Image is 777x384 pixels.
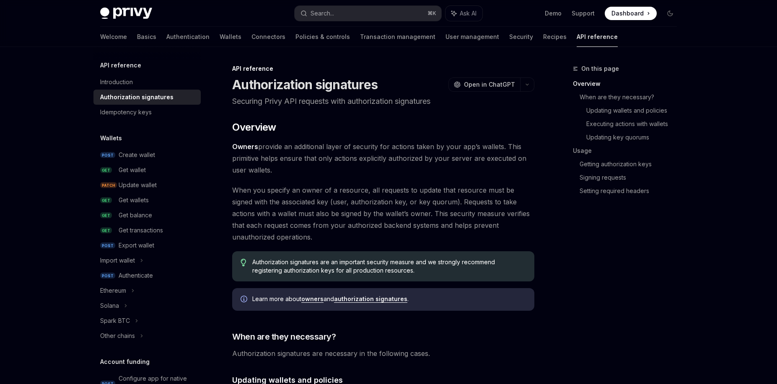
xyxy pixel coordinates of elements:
div: Solana [100,301,119,311]
a: Owners [232,142,258,151]
a: GETGet balance [93,208,201,223]
a: Dashboard [605,7,657,20]
span: GET [100,197,112,204]
a: Setting required headers [580,184,684,198]
p: Securing Privy API requests with authorization signatures [232,95,534,107]
a: Overview [573,77,684,90]
div: Idempotency keys [100,107,152,117]
a: Recipes [543,27,567,47]
div: Update wallet [119,180,157,190]
a: User management [445,27,499,47]
a: Policies & controls [295,27,350,47]
a: Security [509,27,533,47]
span: provide an additional layer of security for actions taken by your app’s wallets. This primitive h... [232,141,534,176]
a: Basics [137,27,156,47]
a: PATCHUpdate wallet [93,178,201,193]
span: Overview [232,121,276,134]
a: Executing actions with wallets [586,117,684,131]
svg: Info [241,296,249,304]
a: POSTExport wallet [93,238,201,253]
h5: Account funding [100,357,150,367]
span: GET [100,227,112,234]
img: dark logo [100,8,152,19]
div: Create wallet [119,150,155,160]
a: Authentication [166,27,210,47]
span: GET [100,212,112,219]
a: Usage [573,144,684,157]
a: GETGet wallet [93,162,201,178]
a: POSTAuthenticate [93,268,201,283]
a: Support [572,9,595,18]
span: When are they necessary? [232,331,336,343]
div: Search... [311,8,334,18]
span: POST [100,242,115,249]
a: Getting authorization keys [580,157,684,171]
div: Get transactions [119,225,163,235]
a: Introduction [93,75,201,90]
span: Learn more about and . [252,295,526,303]
span: Open in ChatGPT [464,80,515,89]
a: GETGet wallets [93,193,201,208]
a: Connectors [251,27,285,47]
a: Demo [545,9,562,18]
div: Get wallets [119,195,149,205]
button: Search...⌘K [295,6,441,21]
a: Updating wallets and policies [586,104,684,117]
a: GETGet transactions [93,223,201,238]
button: Toggle dark mode [663,7,677,20]
span: Ask AI [460,9,477,18]
a: POSTCreate wallet [93,147,201,162]
span: POST [100,152,115,158]
a: Transaction management [360,27,435,47]
span: POST [100,273,115,279]
a: API reference [577,27,618,47]
h5: API reference [100,60,141,70]
span: When you specify an owner of a resource, all requests to update that resource must be signed with... [232,184,534,243]
a: Authorization signatures [93,90,201,105]
div: Get balance [119,210,152,220]
span: Authorization signatures are necessary in the following cases. [232,348,534,359]
a: Wallets [220,27,241,47]
div: Spark BTC [100,316,130,326]
span: GET [100,167,112,173]
a: owners [301,295,324,303]
div: Get wallet [119,165,146,175]
span: Dashboard [611,9,644,18]
div: Authorization signatures [100,92,174,102]
span: PATCH [100,182,117,188]
div: API reference [232,64,534,73]
a: authorization signatures [334,295,407,303]
div: Export wallet [119,240,154,250]
a: Welcome [100,27,127,47]
h5: Wallets [100,133,122,143]
a: When are they necessary? [580,90,684,104]
h1: Authorization signatures [232,77,378,92]
div: Import wallet [100,255,135,265]
div: Authenticate [119,271,153,281]
button: Ask AI [445,6,482,21]
svg: Tip [241,259,246,266]
div: Introduction [100,77,133,87]
span: ⌘ K [427,10,436,17]
div: Other chains [100,331,135,341]
a: Signing requests [580,171,684,184]
span: Authorization signatures are an important security measure and we strongly recommend registering ... [252,258,526,275]
div: Ethereum [100,286,126,296]
span: On this page [581,64,619,74]
a: Idempotency keys [93,105,201,120]
a: Updating key quorums [586,131,684,144]
button: Open in ChatGPT [448,77,520,92]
